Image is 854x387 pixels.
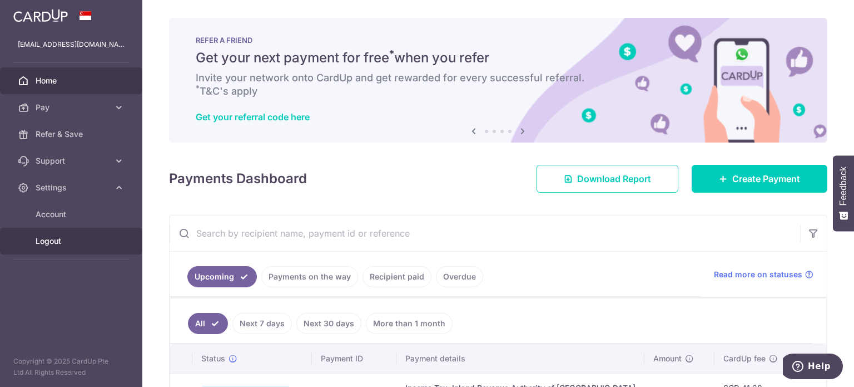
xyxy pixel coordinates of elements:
span: Refer & Save [36,129,109,140]
a: Overdue [436,266,483,287]
span: CardUp fee [723,353,766,364]
a: Upcoming [187,266,257,287]
span: Feedback [838,166,848,205]
a: Next 30 days [296,313,361,334]
a: Read more on statuses [714,269,813,280]
a: Get your referral code here [196,111,310,123]
span: Home [36,75,109,86]
span: Download Report [577,172,651,185]
span: Amount [653,353,682,364]
th: Payment details [396,344,644,373]
span: Create Payment [732,172,800,185]
a: Payments on the way [261,266,358,287]
a: Recipient paid [363,266,431,287]
a: All [188,313,228,334]
a: Next 7 days [232,313,292,334]
h4: Payments Dashboard [169,169,307,189]
img: RAF banner [169,18,827,143]
img: CardUp [13,9,68,22]
th: Payment ID [312,344,396,373]
span: Pay [36,102,109,113]
span: Settings [36,182,109,193]
a: More than 1 month [366,313,453,334]
span: Total amt. [796,353,832,364]
p: [EMAIL_ADDRESS][DOMAIN_NAME] [18,39,125,50]
h5: Get your next payment for free when you refer [196,49,801,67]
span: Support [36,155,109,166]
a: Download Report [537,165,678,193]
a: Create Payment [692,165,827,193]
p: REFER A FRIEND [196,36,801,45]
iframe: Opens a widget where you can find more information [783,354,843,381]
input: Search by recipient name, payment id or reference [170,215,800,251]
span: Status [201,353,225,364]
button: Feedback - Show survey [833,155,854,231]
span: Logout [36,236,109,247]
span: Read more on statuses [714,269,802,280]
span: Account [36,209,109,220]
h6: Invite your network onto CardUp and get rewarded for every successful referral. T&C's apply [196,71,801,98]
